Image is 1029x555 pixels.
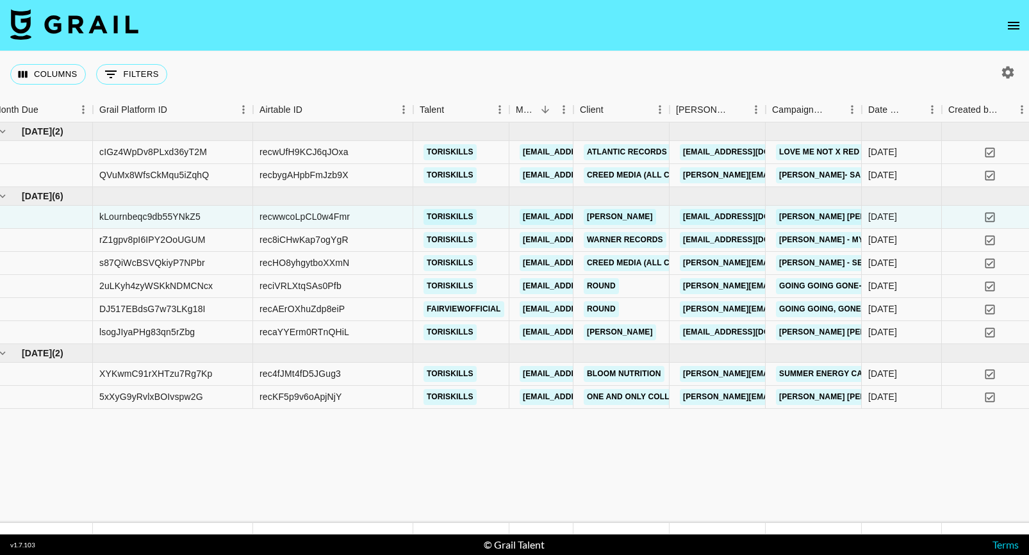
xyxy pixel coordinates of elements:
[676,97,729,122] div: [PERSON_NAME]
[584,255,717,271] a: Creed Media (All Campaigns)
[424,301,504,317] a: fairviewofficial
[868,390,897,403] div: 8/20/2025
[650,100,670,119] button: Menu
[584,144,683,160] a: Atlantic Records US
[259,169,349,181] div: recbygAHpbFmJzb9X
[992,538,1019,551] a: Terms
[10,541,35,549] div: v 1.7.103
[868,97,905,122] div: Date Created
[444,101,462,119] button: Sort
[948,97,998,122] div: Created by Grail Team
[584,278,619,294] a: Round
[868,256,897,269] div: 7/2/2025
[52,125,63,138] span: ( 2 )
[424,209,477,225] a: toriskills
[38,101,56,119] button: Sort
[167,101,185,119] button: Sort
[776,232,934,248] a: [PERSON_NAME] - Mystical Magical
[259,390,342,403] div: recKF5p9v6oApjNjY
[584,167,717,183] a: Creed Media (All Campaigns)
[99,302,206,315] div: DJ517EBdsG7w73LKg18I
[584,232,666,248] a: Warner Records
[862,97,942,122] div: Date Created
[394,100,413,119] button: Menu
[520,389,663,405] a: [EMAIL_ADDRESS][DOMAIN_NAME]
[1001,13,1026,38] button: open drawer
[868,326,897,338] div: 7/13/2025
[99,326,195,338] div: lsogJIyaPHg83qn5rZbg
[604,101,622,119] button: Sort
[99,210,201,223] div: kLournbeqc9db55YNkZ5
[536,101,554,119] button: Sort
[843,100,862,119] button: Menu
[868,367,897,380] div: 8/19/2025
[868,145,897,158] div: 6/16/2025
[825,101,843,119] button: Sort
[99,367,213,380] div: XYKwmC91rXHTzu7Rg7Kp
[509,97,573,122] div: Manager
[259,256,349,269] div: recHO8yhgytboXXmN
[520,301,663,317] a: [EMAIL_ADDRESS][DOMAIN_NAME]
[424,389,477,405] a: toriskills
[680,167,889,183] a: [PERSON_NAME][EMAIL_ADDRESS][DOMAIN_NAME]
[259,233,349,246] div: rec8iCHwKap7ogYgR
[259,145,349,158] div: recwUfH9KCJ6qJOxa
[584,209,656,225] a: [PERSON_NAME]
[413,97,509,122] div: Talent
[554,100,573,119] button: Menu
[573,97,670,122] div: Client
[670,97,766,122] div: Booker
[776,301,864,317] a: Going Going, Gone
[776,324,946,340] a: [PERSON_NAME] [PERSON_NAME] Skills
[680,278,889,294] a: [PERSON_NAME][EMAIL_ADDRESS][DOMAIN_NAME]
[520,255,663,271] a: [EMAIL_ADDRESS][DOMAIN_NAME]
[99,233,206,246] div: rZ1gpv8pI6IPY2OoUGUM
[99,169,209,181] div: QVuMx8WfsCkMqu5iZqhQ
[868,302,897,315] div: 7/2/2025
[776,255,903,271] a: [PERSON_NAME] - Seventeen
[776,209,946,225] a: [PERSON_NAME] [PERSON_NAME] Skills
[22,347,52,360] span: [DATE]
[259,367,341,380] div: rec4fJMt4fD5JGug3
[302,101,320,119] button: Sort
[584,366,664,382] a: Bloom Nutrition
[584,324,656,340] a: [PERSON_NAME]
[424,278,477,294] a: toriskills
[868,233,897,246] div: 7/29/2025
[259,302,345,315] div: recAErOXhuZdp8eiP
[868,169,897,181] div: 6/25/2025
[96,64,167,85] button: Show filters
[424,366,477,382] a: toriskills
[52,347,63,360] span: ( 2 )
[424,232,477,248] a: toriskills
[868,210,897,223] div: 7/14/2025
[420,97,444,122] div: Talent
[520,366,663,382] a: [EMAIL_ADDRESS][DOMAIN_NAME]
[772,97,825,122] div: Campaign (Type)
[10,64,86,85] button: Select columns
[998,101,1016,119] button: Sort
[74,100,93,119] button: Menu
[776,167,902,183] a: [PERSON_NAME]- Same Moon
[22,190,52,203] span: [DATE]
[99,145,207,158] div: cIGz4WpDv8PLxd36yT2M
[520,278,663,294] a: [EMAIL_ADDRESS][DOMAIN_NAME]
[520,144,663,160] a: [EMAIL_ADDRESS][DOMAIN_NAME]
[259,279,342,292] div: reciVRLXtqSAs0Pfb
[776,389,946,405] a: [PERSON_NAME] [PERSON_NAME] Skills
[93,97,253,122] div: Grail Platform ID
[99,256,205,269] div: s87QiWcBSVQkiyP7NPbr
[234,100,253,119] button: Menu
[766,97,862,122] div: Campaign (Type)
[776,144,1004,160] a: Love Me Not X Red Orange County, [PERSON_NAME]
[99,390,203,403] div: 5xXyG9yRvlxBOIvspw2G
[259,326,349,338] div: recaYYErm0RTnQHiL
[424,255,477,271] a: toriskills
[99,97,167,122] div: Grail Platform ID
[680,232,823,248] a: [EMAIL_ADDRESS][DOMAIN_NAME]
[490,100,509,119] button: Menu
[520,209,663,225] a: [EMAIL_ADDRESS][DOMAIN_NAME]
[253,97,413,122] div: Airtable ID
[259,210,350,223] div: recwwcoLpCL0w4Fmr
[10,9,138,40] img: Grail Talent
